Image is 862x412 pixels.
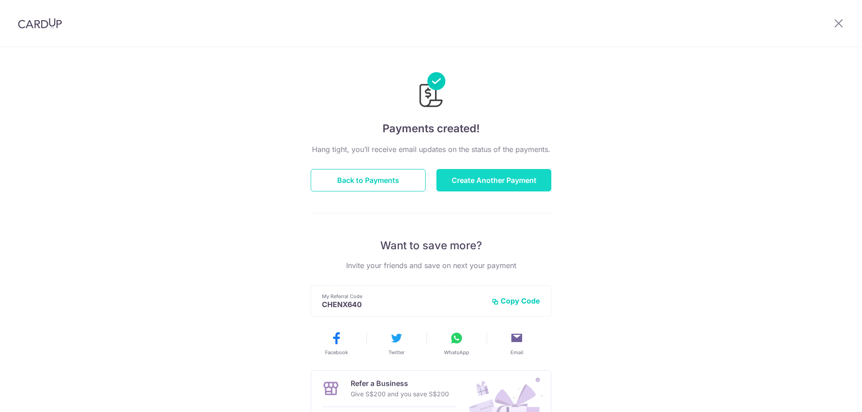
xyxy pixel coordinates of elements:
span: Facebook [325,349,348,356]
button: Copy Code [492,296,540,305]
p: Invite your friends and save on next your payment [311,260,551,271]
p: Refer a Business [351,378,449,389]
span: WhatsApp [444,349,469,356]
button: Twitter [370,331,423,356]
button: Facebook [310,331,363,356]
p: Hang tight, you’ll receive email updates on the status of the payments. [311,144,551,155]
img: CardUp [18,18,62,29]
p: Give S$200 and you save S$200 [351,389,449,399]
span: Email [510,349,523,356]
p: CHENX640 [322,300,484,309]
button: Create Another Payment [436,169,551,191]
p: Want to save more? [311,239,551,253]
h4: Payments created! [311,121,551,137]
button: Back to Payments [311,169,426,191]
p: My Referral Code [322,293,484,300]
iframe: 打开一个小组件，您可以在其中找到更多信息 [806,385,853,408]
span: Twitter [388,349,405,356]
button: Email [490,331,543,356]
img: Payments [417,72,445,110]
button: WhatsApp [430,331,483,356]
